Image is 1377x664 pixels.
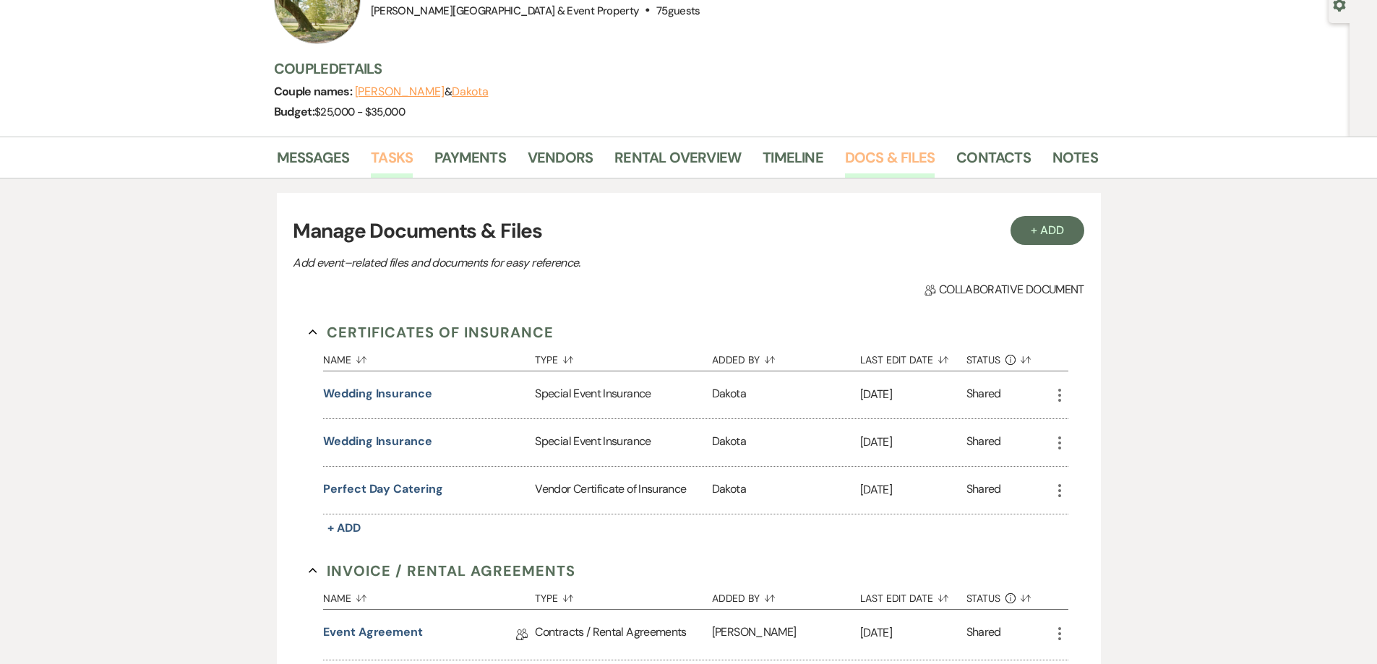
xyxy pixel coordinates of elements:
button: Type [535,582,711,609]
a: Docs & Files [845,146,935,178]
a: Rental Overview [614,146,741,178]
button: Added By [712,582,860,609]
span: Budget: [274,104,315,119]
div: Special Event Insurance [535,419,711,466]
button: Type [535,343,711,371]
span: Status [966,593,1001,603]
span: Collaborative document [925,281,1084,298]
a: Payments [434,146,506,178]
a: Event Agreement [323,624,423,646]
a: Messages [277,146,350,178]
button: + Add [323,518,365,538]
button: Last Edit Date [860,582,966,609]
p: [DATE] [860,433,966,452]
div: Vendor Certificate of Insurance [535,467,711,514]
h3: Manage Documents & Files [293,216,1084,246]
span: Couple names: [274,84,355,99]
span: & [355,85,489,99]
div: Shared [966,385,1001,405]
button: Dakota [452,86,489,98]
button: Wedding Insurance [323,433,432,450]
span: Status [966,355,1001,365]
div: Shared [966,433,1001,452]
button: Wedding Insurance [323,385,432,402]
div: Dakota [712,467,860,514]
div: Dakota [712,371,860,418]
a: Contacts [956,146,1031,178]
button: Name [323,343,535,371]
span: [PERSON_NAME][GEOGRAPHIC_DATA] & Event Property [371,4,640,18]
button: Perfect Day Catering [323,480,442,498]
p: [DATE] [860,480,966,499]
button: Status [966,343,1051,371]
a: Notes [1052,146,1098,178]
div: Shared [966,624,1001,646]
div: Dakota [712,419,860,466]
div: Shared [966,480,1001,500]
div: Special Event Insurance [535,371,711,418]
button: Status [966,582,1051,609]
button: Added By [712,343,860,371]
button: Last Edit Date [860,343,966,371]
button: + Add [1011,216,1084,245]
button: Invoice / Rental Agreements [309,560,575,582]
span: 75 guests [656,4,700,18]
div: [PERSON_NAME] [712,610,860,660]
a: Vendors [528,146,593,178]
p: [DATE] [860,624,966,642]
p: [DATE] [860,385,966,404]
a: Tasks [371,146,413,178]
p: Add event–related files and documents for easy reference. [293,254,799,272]
a: Timeline [763,146,823,178]
span: + Add [327,520,361,535]
span: $25,000 - $35,000 [314,105,405,119]
h3: Couple Details [274,59,1084,79]
button: [PERSON_NAME] [355,86,445,98]
button: Certificates of Insurance [309,322,554,343]
button: Name [323,582,535,609]
div: Contracts / Rental Agreements [535,610,711,660]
